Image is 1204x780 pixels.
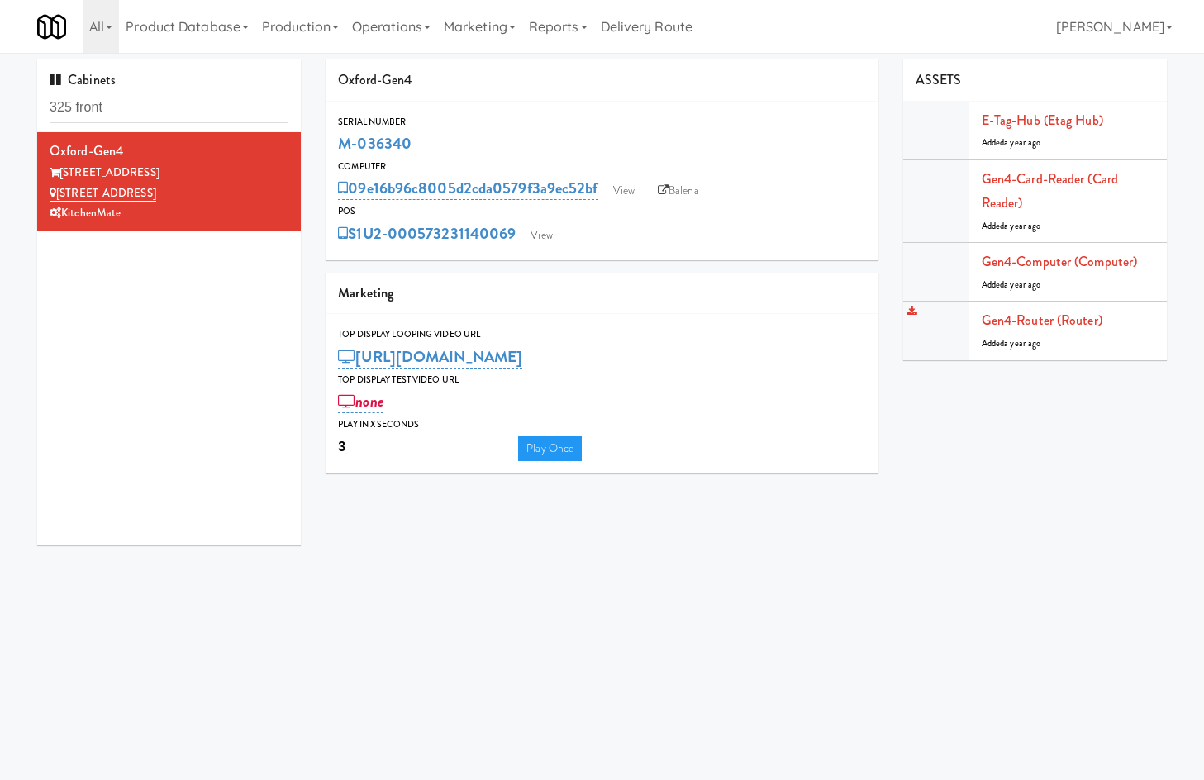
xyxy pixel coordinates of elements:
a: Gen4-router (Router) [982,311,1102,330]
div: Top Display Looping Video Url [338,326,866,343]
span: a year ago [1004,337,1040,350]
a: View [522,223,560,248]
a: View [605,178,643,203]
span: Added [982,220,1041,232]
span: Cabinets [50,70,116,89]
span: Added [982,136,1041,149]
span: Marketing [338,283,393,302]
a: 09e16b96c8005d2cda0579f3a9ec52bf [338,177,597,200]
div: Top Display Test Video Url [338,372,866,388]
a: [URL][DOMAIN_NAME] [338,345,522,369]
div: [STREET_ADDRESS] [50,163,288,183]
span: ASSETS [916,70,962,89]
a: Gen4-computer (Computer) [982,252,1137,271]
span: a year ago [1004,220,1040,232]
div: POS [338,203,866,220]
span: Added [982,337,1041,350]
li: Oxford-Gen4[STREET_ADDRESS] [STREET_ADDRESS]KitchenMate [37,132,301,231]
a: [STREET_ADDRESS] [50,185,156,202]
a: Gen4-card-reader (Card Reader) [982,169,1118,213]
img: Micromart [37,12,66,41]
a: Balena [650,178,707,203]
div: Play in X seconds [338,416,866,433]
span: Added [982,278,1041,291]
div: Oxford-Gen4 [326,59,878,102]
a: none [338,390,383,413]
input: Search cabinets [50,93,288,123]
span: a year ago [1004,278,1040,291]
a: S1U2-000573231140069 [338,222,516,245]
div: Serial Number [338,114,866,131]
a: E-tag-hub (Etag Hub) [982,111,1103,130]
div: Oxford-Gen4 [50,139,288,164]
a: Play Once [518,436,582,461]
div: Computer [338,159,866,175]
a: KitchenMate [50,205,121,221]
a: M-036340 [338,132,412,155]
span: a year ago [1004,136,1040,149]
